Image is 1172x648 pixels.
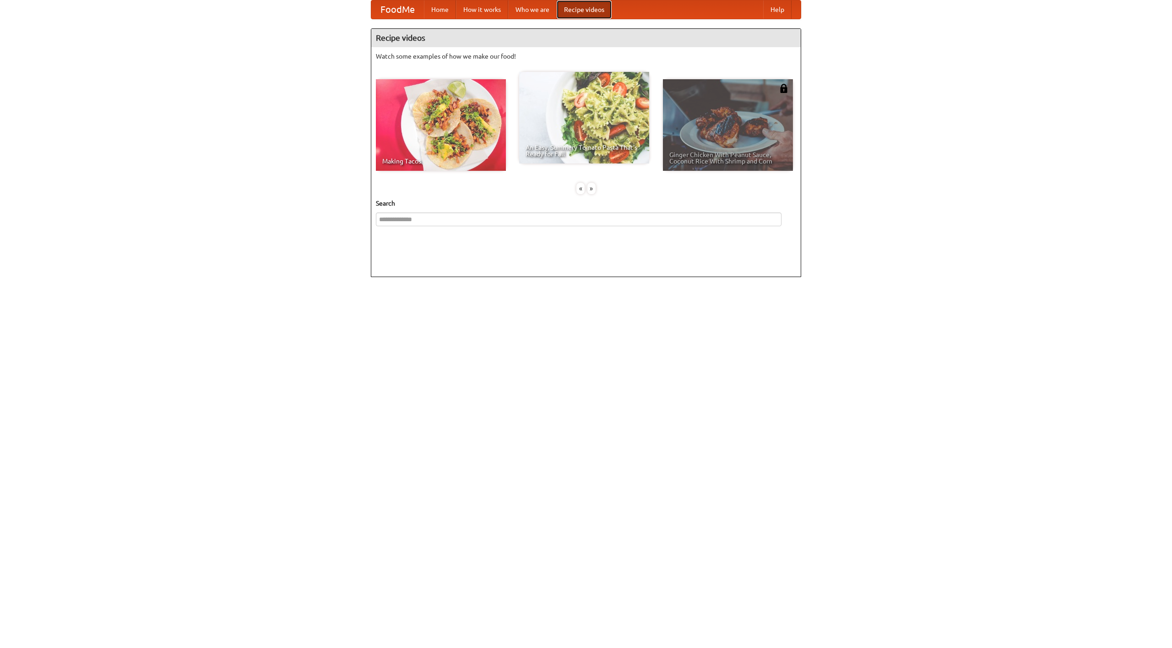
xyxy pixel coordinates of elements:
span: An Easy, Summery Tomato Pasta That's Ready for Fall [526,144,643,157]
div: « [576,183,585,194]
h5: Search [376,199,796,208]
a: Help [763,0,792,19]
p: Watch some examples of how we make our food! [376,52,796,61]
a: Recipe videos [557,0,612,19]
a: How it works [456,0,508,19]
a: Who we are [508,0,557,19]
img: 483408.png [779,84,788,93]
h4: Recipe videos [371,29,801,47]
a: FoodMe [371,0,424,19]
a: Home [424,0,456,19]
a: An Easy, Summery Tomato Pasta That's Ready for Fall [519,72,649,163]
span: Making Tacos [382,158,499,164]
div: » [587,183,596,194]
a: Making Tacos [376,79,506,171]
